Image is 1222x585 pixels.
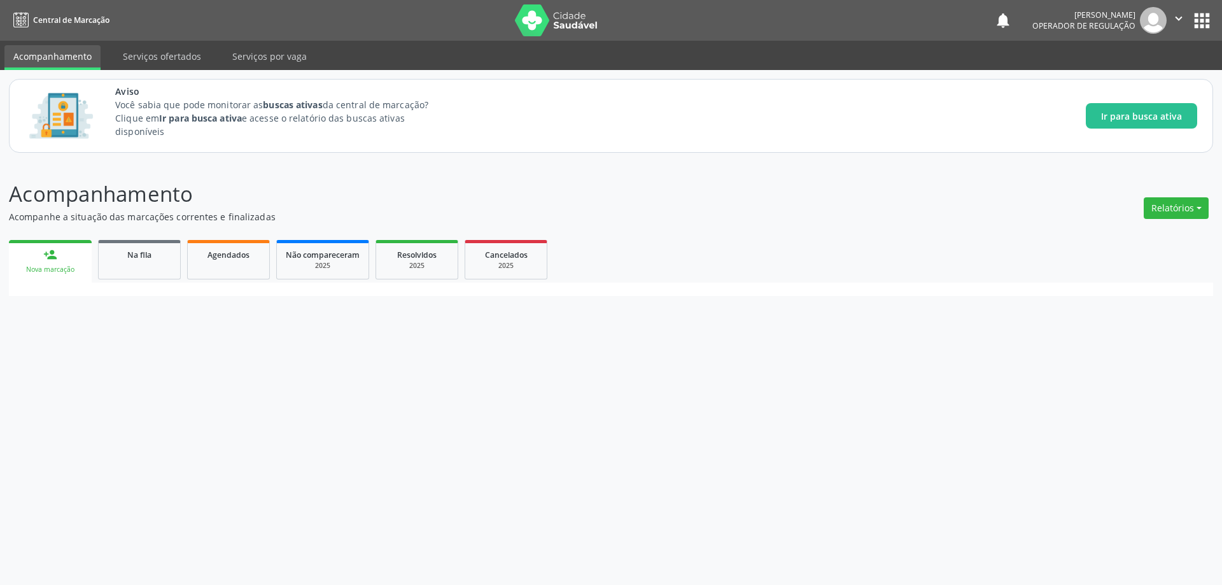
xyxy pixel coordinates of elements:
[1032,10,1135,20] div: [PERSON_NAME]
[286,261,360,271] div: 2025
[1191,10,1213,32] button: apps
[9,178,852,210] p: Acompanhamento
[286,250,360,260] span: Não compareceram
[1167,7,1191,34] button: 
[115,85,452,98] span: Aviso
[1032,20,1135,31] span: Operador de regulação
[159,112,242,124] strong: Ir para busca ativa
[115,98,452,138] p: Você sabia que pode monitorar as da central de marcação? Clique em e acesse o relatório das busca...
[397,250,437,260] span: Resolvidos
[1140,7,1167,34] img: img
[9,210,852,223] p: Acompanhe a situação das marcações correntes e finalizadas
[223,45,316,67] a: Serviços por vaga
[4,45,101,70] a: Acompanhamento
[43,248,57,262] div: person_add
[9,10,109,31] a: Central de Marcação
[994,11,1012,29] button: notifications
[1144,197,1209,219] button: Relatórios
[1086,103,1197,129] button: Ir para busca ativa
[1101,109,1182,123] span: Ir para busca ativa
[385,261,449,271] div: 2025
[207,250,249,260] span: Agendados
[474,261,538,271] div: 2025
[25,87,97,144] img: Imagem de CalloutCard
[1172,11,1186,25] i: 
[263,99,322,111] strong: buscas ativas
[18,265,83,274] div: Nova marcação
[127,250,151,260] span: Na fila
[485,250,528,260] span: Cancelados
[114,45,210,67] a: Serviços ofertados
[33,15,109,25] span: Central de Marcação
